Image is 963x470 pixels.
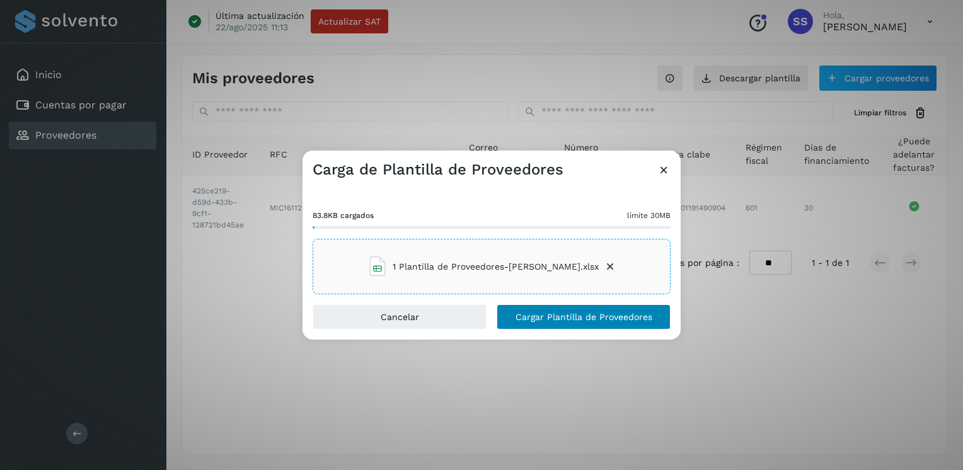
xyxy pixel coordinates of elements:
h3: Carga de Plantilla de Proveedores [313,161,563,179]
span: límite 30MB [627,210,671,221]
span: 83.8KB cargados [313,210,374,221]
button: Cancelar [313,304,487,330]
span: Cargar Plantilla de Proveedores [516,312,652,321]
span: 1 Plantilla de Proveedores-[PERSON_NAME].xlsx [393,260,599,273]
span: Cancelar [381,312,419,321]
button: Cargar Plantilla de Proveedores [497,304,671,330]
